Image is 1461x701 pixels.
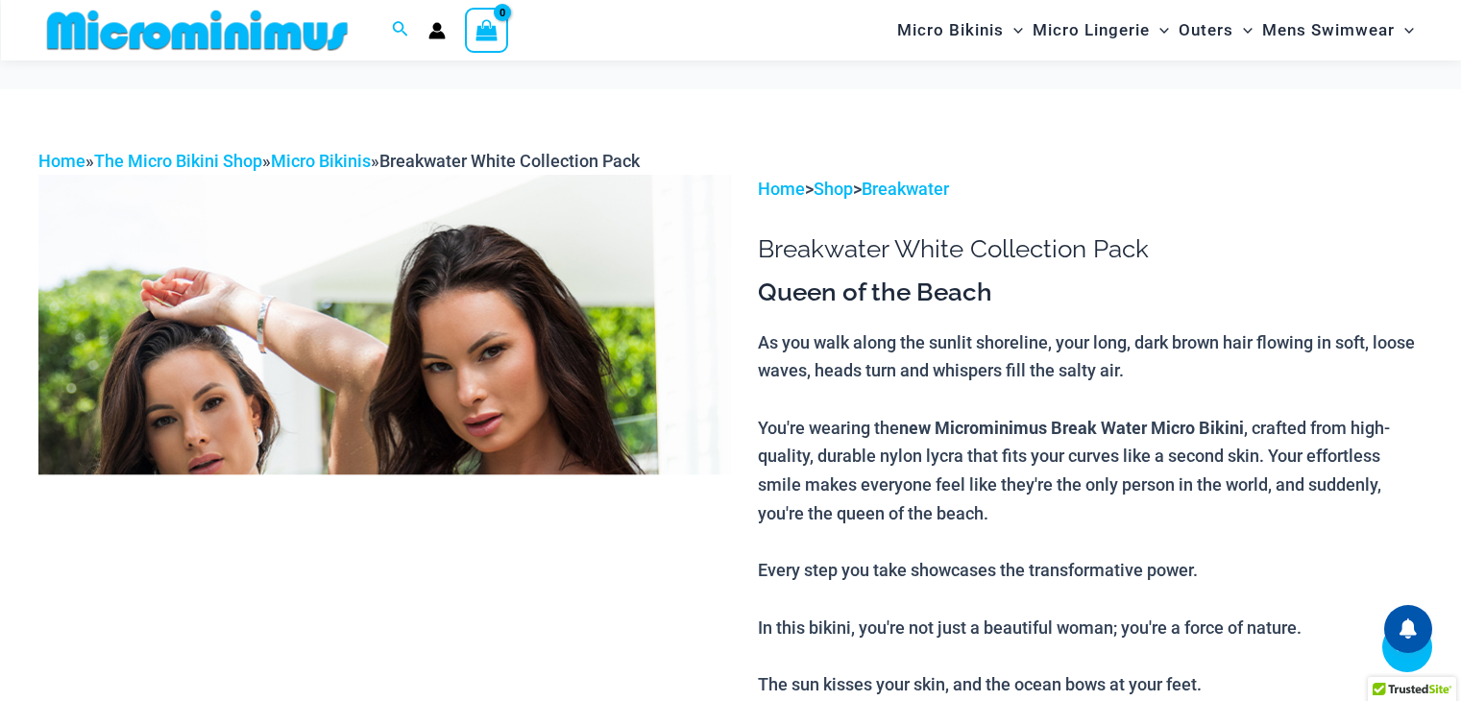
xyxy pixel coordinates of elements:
[1262,6,1395,55] span: Mens Swimwear
[862,179,949,199] a: Breakwater
[271,151,371,171] a: Micro Bikinis
[38,151,640,171] span: » » »
[889,3,1423,58] nav: Site Navigation
[897,6,1004,55] span: Micro Bikinis
[39,9,355,52] img: MM SHOP LOGO FLAT
[94,151,262,171] a: The Micro Bikini Shop
[1004,6,1023,55] span: Menu Toggle
[814,179,853,199] a: Shop
[1150,6,1169,55] span: Menu Toggle
[758,234,1423,264] h1: Breakwater White Collection Pack
[899,416,1244,439] b: new Microminimus Break Water Micro Bikini
[379,151,640,171] span: Breakwater White Collection Pack
[38,151,85,171] a: Home
[758,175,1423,204] p: > >
[1028,6,1174,55] a: Micro LingerieMenu ToggleMenu Toggle
[1395,6,1414,55] span: Menu Toggle
[1257,6,1419,55] a: Mens SwimwearMenu ToggleMenu Toggle
[1033,6,1150,55] span: Micro Lingerie
[392,18,409,42] a: Search icon link
[1179,6,1233,55] span: Outers
[892,6,1028,55] a: Micro BikinisMenu ToggleMenu Toggle
[1233,6,1253,55] span: Menu Toggle
[465,8,509,52] a: View Shopping Cart, empty
[758,277,1423,309] h3: Queen of the Beach
[758,179,805,199] a: Home
[1174,6,1257,55] a: OutersMenu ToggleMenu Toggle
[428,22,446,39] a: Account icon link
